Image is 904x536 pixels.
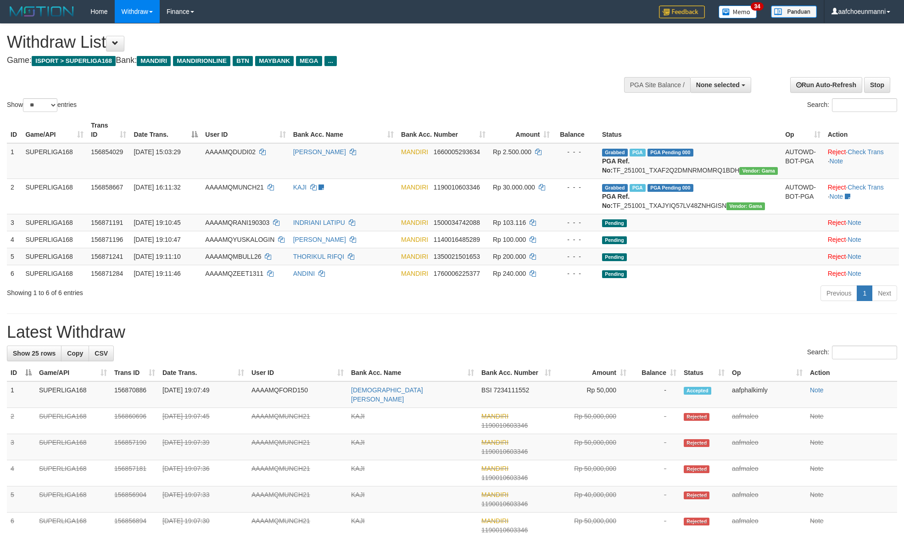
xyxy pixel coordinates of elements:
td: Rp 50,000,000 [555,460,630,486]
a: ANDINI [293,270,315,277]
div: - - - [557,183,594,192]
span: 156871196 [91,236,123,243]
td: [DATE] 19:07:33 [159,486,248,513]
a: KAJI [351,465,365,472]
th: Balance: activate to sort column ascending [630,364,680,381]
span: Pending [602,236,627,244]
input: Search: [832,98,897,112]
td: · [824,248,899,265]
td: 156870886 [111,381,159,408]
a: Reject [828,219,846,226]
td: aafmaleo [728,460,806,486]
span: MANDIRI [401,219,428,226]
td: AUTOWD-BOT-PGA [781,143,824,179]
a: [PERSON_NAME] [293,236,346,243]
th: Balance [553,117,598,143]
img: Feedback.jpg [659,6,705,18]
span: CSV [95,350,108,357]
span: Copy 1190010603346 to clipboard [481,526,528,534]
span: MANDIRI [137,56,171,66]
span: MANDIRI [481,413,508,420]
a: Note [830,193,843,200]
td: 1 [7,381,35,408]
a: KAJI [351,517,365,525]
td: 156860696 [111,408,159,434]
td: · [824,265,899,282]
td: TF_251001_TXAJYIQ57LV48ZNHGISN [598,179,781,214]
th: Bank Acc. Number: activate to sort column ascending [478,364,555,381]
th: Action [824,117,899,143]
a: Note [848,270,861,277]
span: Rejected [684,491,709,499]
td: - [630,408,680,434]
span: Grabbed [602,184,628,192]
span: Copy 1190010603346 to clipboard [481,422,528,429]
td: SUPERLIGA168 [22,248,87,265]
th: ID: activate to sort column descending [7,364,35,381]
span: Copy 1660005293634 to clipboard [434,148,480,156]
th: Amount: activate to sort column ascending [555,364,630,381]
th: User ID: activate to sort column ascending [248,364,347,381]
td: 156856904 [111,486,159,513]
img: MOTION_logo.png [7,5,77,18]
span: 156871241 [91,253,123,260]
span: Accepted [684,387,711,395]
a: KAJI [351,439,365,446]
span: Marked by aafsoycanthlai [630,149,646,156]
th: Bank Acc. Name: activate to sort column ascending [347,364,478,381]
span: PGA Pending [647,184,693,192]
span: Copy 1190010603346 to clipboard [434,184,480,191]
span: MANDIRI [401,236,428,243]
b: PGA Ref. No: [602,157,630,174]
td: 2 [7,179,22,214]
span: AAAAMQRANI190303 [205,219,269,226]
span: Copy 1190010603346 to clipboard [481,500,528,508]
td: AUTOWD-BOT-PGA [781,179,824,214]
a: Reject [828,184,846,191]
span: Copy 1760006225377 to clipboard [434,270,480,277]
span: Copy 1500034742088 to clipboard [434,219,480,226]
td: [DATE] 19:07:39 [159,434,248,460]
th: Date Trans.: activate to sort column ascending [159,364,248,381]
a: Show 25 rows [7,346,61,361]
td: aafmaleo [728,486,806,513]
td: Rp 40,000,000 [555,486,630,513]
a: Note [810,386,824,394]
td: 3 [7,214,22,231]
h1: Withdraw List [7,33,593,51]
span: Pending [602,270,627,278]
td: 156857190 [111,434,159,460]
span: 156858667 [91,184,123,191]
img: Button%20Memo.svg [719,6,757,18]
span: MAYBANK [255,56,294,66]
div: PGA Site Balance / [624,77,690,93]
td: AAAAMQMUNCH21 [248,460,347,486]
div: - - - [557,235,594,244]
span: Rp 100.000 [493,236,526,243]
td: 156857181 [111,460,159,486]
a: Previous [820,285,857,301]
td: - [630,460,680,486]
a: Reject [828,148,846,156]
td: SUPERLIGA168 [22,179,87,214]
span: [DATE] 16:11:32 [134,184,180,191]
a: 1 [857,285,872,301]
a: Note [848,236,861,243]
td: SUPERLIGA168 [35,381,111,408]
span: MANDIRI [481,439,508,446]
b: PGA Ref. No: [602,193,630,209]
th: Game/API: activate to sort column ascending [22,117,87,143]
span: Vendor URL: https://trx31.1velocity.biz [739,167,778,175]
span: Rp 200.000 [493,253,526,260]
th: Trans ID: activate to sort column ascending [111,364,159,381]
span: MANDIRI [481,465,508,472]
span: MANDIRI [401,184,428,191]
td: [DATE] 19:07:36 [159,460,248,486]
div: - - - [557,252,594,261]
td: AAAAMQMUNCH21 [248,434,347,460]
span: MANDIRI [401,270,428,277]
span: Rp 240.000 [493,270,526,277]
span: Vendor URL: https://trx31.1velocity.biz [726,202,765,210]
span: Rp 2.500.000 [493,148,531,156]
a: Reject [828,253,846,260]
